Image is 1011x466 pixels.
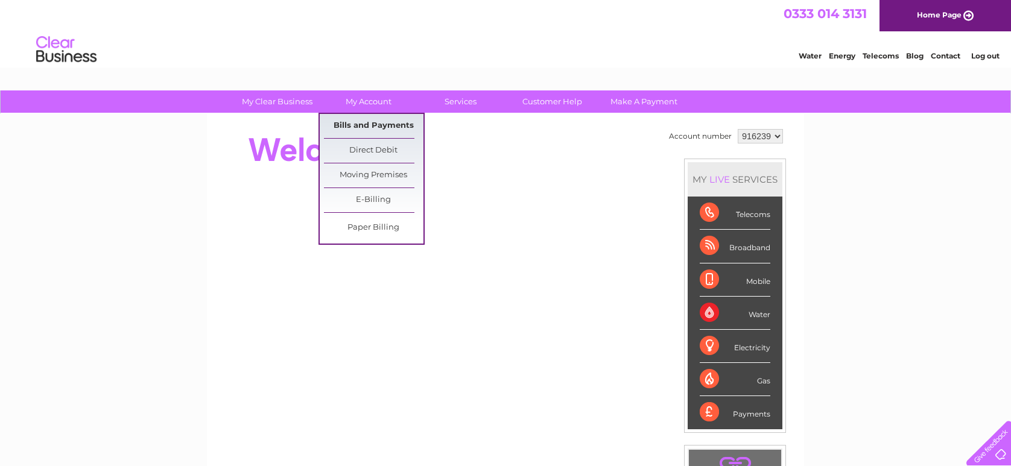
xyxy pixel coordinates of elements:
[594,90,694,113] a: Make A Payment
[700,330,770,363] div: Electricity
[227,90,327,113] a: My Clear Business
[36,31,97,68] img: logo.png
[700,396,770,429] div: Payments
[324,163,423,187] a: Moving Premises
[931,51,960,60] a: Contact
[707,174,732,185] div: LIVE
[971,51,1000,60] a: Log out
[319,90,419,113] a: My Account
[502,90,602,113] a: Customer Help
[784,6,867,21] a: 0333 014 3131
[688,162,782,197] div: MY SERVICES
[700,363,770,396] div: Gas
[324,139,423,163] a: Direct Debit
[666,126,735,146] td: Account number
[411,90,510,113] a: Services
[700,197,770,230] div: Telecoms
[863,51,899,60] a: Telecoms
[799,51,822,60] a: Water
[221,7,791,58] div: Clear Business is a trading name of Verastar Limited (registered in [GEOGRAPHIC_DATA] No. 3667643...
[829,51,855,60] a: Energy
[700,230,770,263] div: Broadband
[324,216,423,240] a: Paper Billing
[324,188,423,212] a: E-Billing
[700,297,770,330] div: Water
[906,51,924,60] a: Blog
[324,114,423,138] a: Bills and Payments
[700,263,770,297] div: Mobile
